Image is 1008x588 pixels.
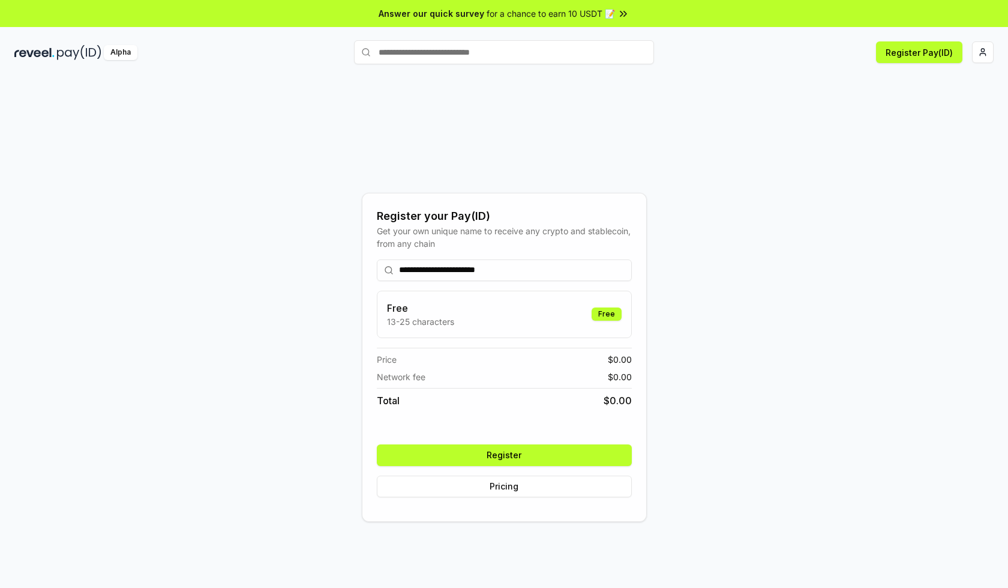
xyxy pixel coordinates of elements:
img: pay_id [57,45,101,60]
button: Register Pay(ID) [876,41,962,63]
div: Alpha [104,45,137,60]
p: 13-25 characters [387,315,454,328]
img: reveel_dark [14,45,55,60]
div: Free [592,308,622,321]
span: Answer our quick survey [379,7,484,20]
span: $ 0.00 [604,393,632,408]
span: $ 0.00 [608,371,632,383]
div: Get your own unique name to receive any crypto and stablecoin, from any chain [377,225,632,250]
span: Price [377,353,397,366]
span: Total [377,393,400,408]
h3: Free [387,301,454,315]
div: Register your Pay(ID) [377,208,632,225]
span: Network fee [377,371,425,383]
span: $ 0.00 [608,353,632,366]
button: Pricing [377,476,632,497]
span: for a chance to earn 10 USDT 📝 [487,7,615,20]
button: Register [377,444,632,466]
